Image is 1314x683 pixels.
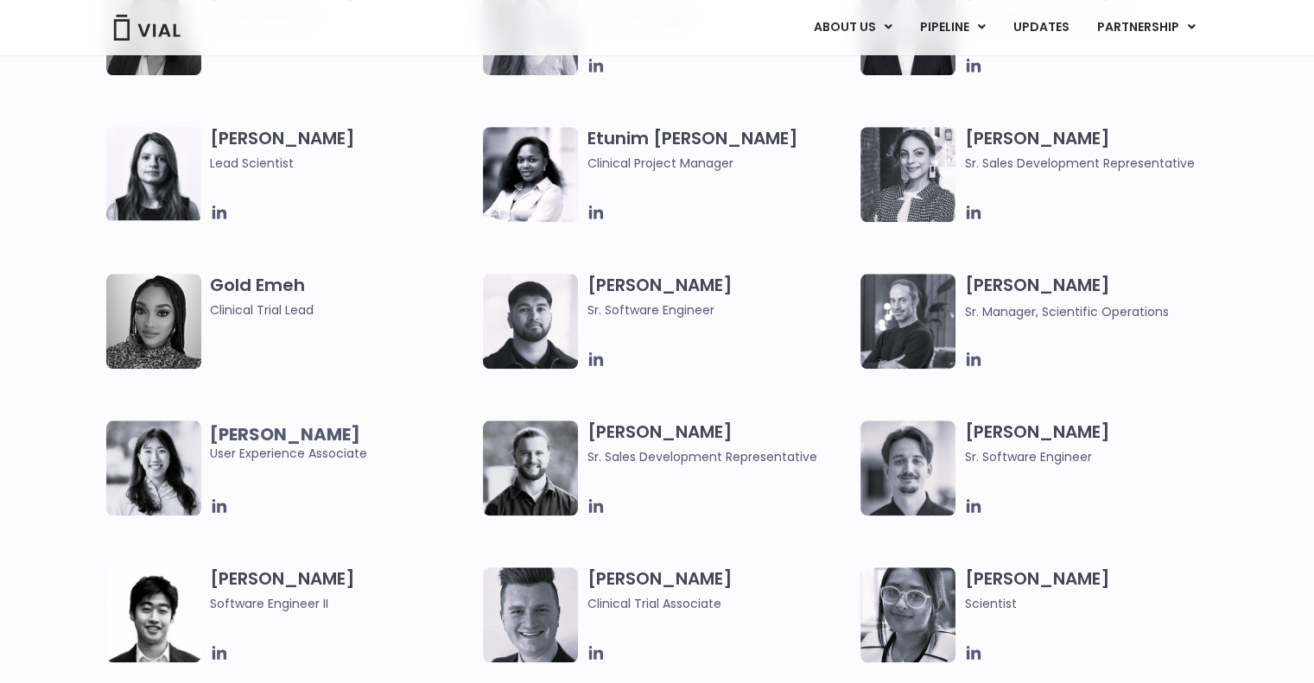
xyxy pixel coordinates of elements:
h3: [PERSON_NAME] [210,127,475,173]
span: Sr. Software Engineer [587,300,852,319]
span: Clinical Project Manager [587,154,852,173]
img: Smiling woman named Gabriella [860,127,955,222]
img: Image of smiling woman named Etunim [483,127,578,222]
img: Headshot of smiling of man named Gurman [483,274,578,369]
img: Fran [860,421,955,515]
img: Headshot of smiling man named Jared [860,274,955,369]
b: [PERSON_NAME] [210,422,360,446]
img: Headshot of smiling woman named Anjali [860,567,955,662]
img: Jason Zhang [106,567,201,662]
a: PARTNERSHIPMenu Toggle [1082,13,1209,42]
span: Lead Scientist [210,154,475,173]
h3: [PERSON_NAME] [210,567,475,613]
img: Image of smiling man named Hugo [483,421,578,515]
h3: [PERSON_NAME] [964,567,1229,613]
span: Sr. Manager, Scientific Operations [964,303,1168,320]
a: PIPELINEMenu Toggle [905,13,998,42]
img: Headshot of smiling man named Collin [483,567,578,662]
span: Clinical Trial Lead [210,300,475,319]
span: Sr. Software Engineer [964,447,1229,466]
h3: [PERSON_NAME] [964,127,1229,173]
span: Sr. Sales Development Representative [964,154,1229,173]
h3: [PERSON_NAME] [964,421,1229,466]
h3: Gold Emeh [210,274,475,319]
span: Sr. Sales Development Representative [587,447,852,466]
span: Clinical Trial Associate [587,594,852,613]
img: Vial Logo [112,15,181,41]
img: A woman wearing a leopard print shirt in a black and white photo. [106,274,201,369]
h3: [PERSON_NAME] [964,274,1229,321]
span: User Experience Associate [210,425,475,463]
h3: [PERSON_NAME] [587,567,852,613]
h3: Etunim [PERSON_NAME] [587,127,852,173]
span: Scientist [964,594,1229,613]
img: Headshot of smiling woman named Elia [106,127,201,220]
span: Software Engineer II [210,594,475,613]
h3: [PERSON_NAME] [587,274,852,319]
h3: [PERSON_NAME] [587,421,852,466]
a: ABOUT USMenu Toggle [799,13,905,42]
a: UPDATES [999,13,1082,42]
